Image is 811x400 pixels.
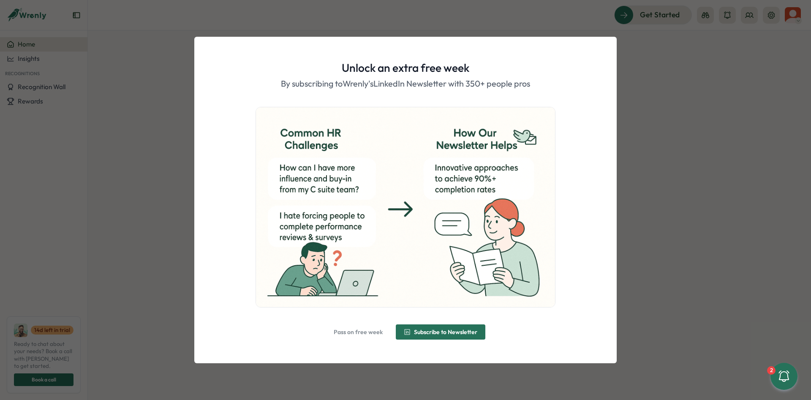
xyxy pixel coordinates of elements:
[342,60,469,75] h1: Unlock an extra free week
[767,366,776,375] div: 2
[256,107,555,307] img: ChatGPT Image
[414,329,477,335] span: Subscribe to Newsletter
[396,324,485,340] button: Subscribe to Newsletter
[334,329,383,335] span: Pass on free week
[770,363,797,390] button: 2
[326,324,391,340] button: Pass on free week
[281,77,530,90] p: By subscribing to Wrenly's LinkedIn Newsletter with 350+ people pros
